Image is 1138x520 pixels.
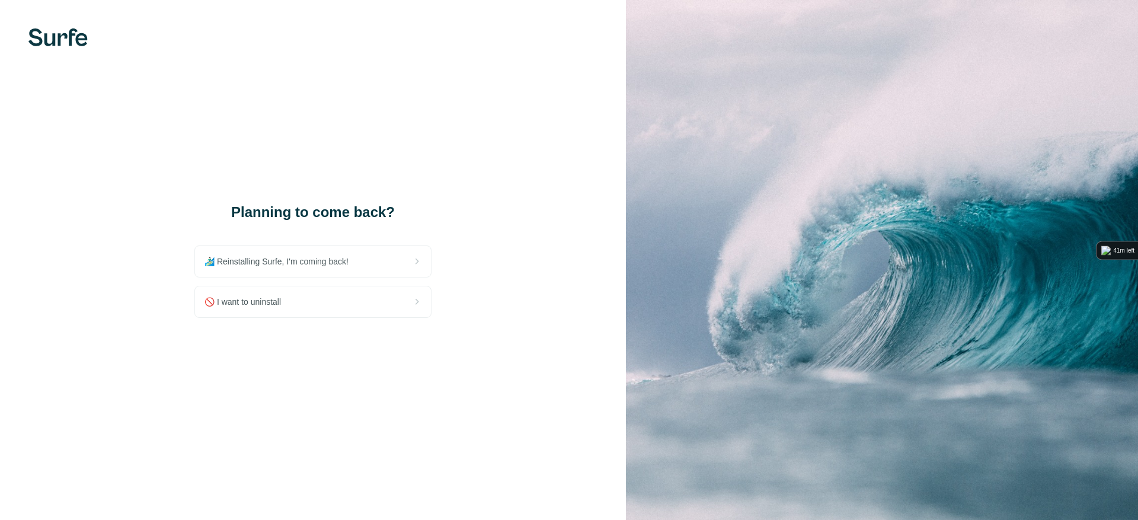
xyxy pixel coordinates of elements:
div: 41m left [1113,246,1134,256]
span: 🚫 I want to uninstall [204,296,290,308]
img: Surfe's logo [28,28,88,46]
h1: Planning to come back? [194,203,431,222]
img: logo [1101,246,1111,256]
span: 🏄🏻‍♂️ Reinstalling Surfe, I'm coming back! [204,256,358,267]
